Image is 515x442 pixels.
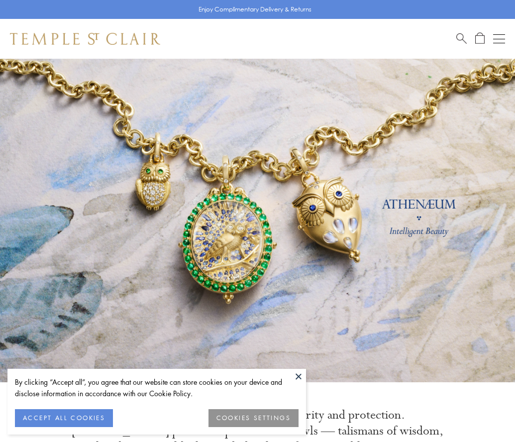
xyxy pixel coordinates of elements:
[493,33,505,45] button: Open navigation
[10,33,160,45] img: Temple St. Clair
[199,4,311,14] p: Enjoy Complimentary Delivery & Returns
[15,376,299,399] div: By clicking “Accept all”, you agree that our website can store cookies on your device and disclos...
[15,409,113,427] button: ACCEPT ALL COOKIES
[456,32,467,45] a: Search
[475,32,485,45] a: Open Shopping Bag
[208,409,299,427] button: COOKIES SETTINGS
